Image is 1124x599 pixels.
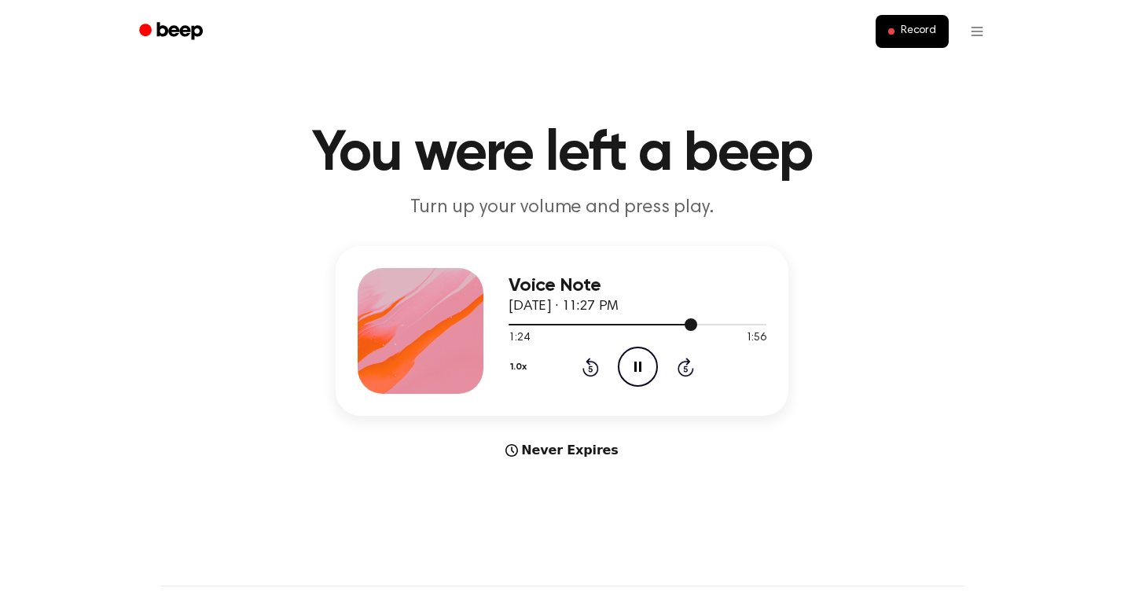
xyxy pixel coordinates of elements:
[876,15,949,48] button: Record
[509,330,529,347] span: 1:24
[958,13,996,50] button: Open menu
[128,17,217,47] a: Beep
[160,126,964,182] h1: You were left a beep
[746,330,766,347] span: 1:56
[509,299,619,314] span: [DATE] · 11:27 PM
[901,24,936,39] span: Record
[260,195,864,221] p: Turn up your volume and press play.
[509,354,532,380] button: 1.0x
[509,275,766,296] h3: Voice Note
[336,441,788,460] div: Never Expires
